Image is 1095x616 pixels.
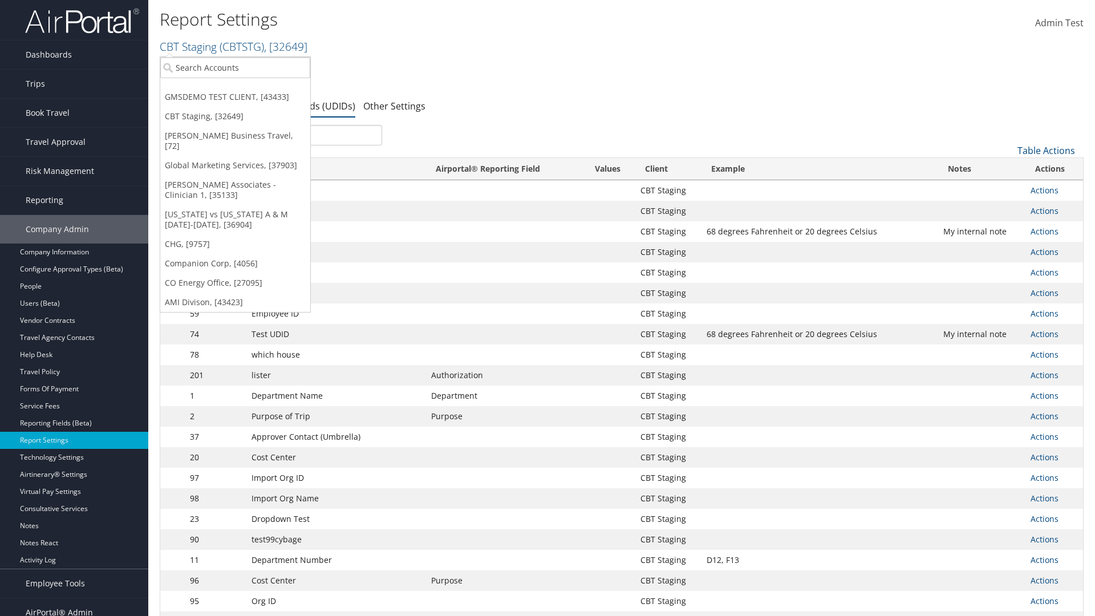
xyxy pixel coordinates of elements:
[184,386,246,406] td: 1
[1035,17,1084,29] span: Admin Test
[1031,411,1058,422] a: Actions
[160,7,776,31] h1: Report Settings
[1031,267,1058,278] a: Actions
[184,529,246,550] td: 90
[160,57,310,78] input: Search Accounts
[246,201,425,221] td: Lister
[246,283,425,303] td: Rule Class
[220,39,264,54] span: ( CBTSTG )
[635,221,701,242] td: CBT Staging
[246,427,425,447] td: Approver Contact (Umbrella)
[184,591,246,611] td: 95
[635,158,701,180] th: Client
[184,550,246,570] td: 11
[635,509,701,529] td: CBT Staging
[635,550,701,570] td: CBT Staging
[635,180,701,201] td: CBT Staging
[635,447,701,468] td: CBT Staging
[25,7,139,34] img: airportal-logo.png
[635,488,701,509] td: CBT Staging
[246,221,425,242] td: free
[1031,390,1058,401] a: Actions
[1031,493,1058,504] a: Actions
[246,550,425,570] td: Department Number
[938,158,1024,180] th: Notes
[635,468,701,488] td: CBT Staging
[1031,431,1058,442] a: Actions
[246,303,425,324] td: Employee ID
[1031,329,1058,339] a: Actions
[184,488,246,509] td: 98
[160,156,310,175] a: Global Marketing Services, [37903]
[246,345,425,365] td: which house
[246,468,425,488] td: Import Org ID
[184,345,246,365] td: 78
[246,365,425,386] td: lister
[363,100,425,112] a: Other Settings
[1031,452,1058,463] a: Actions
[26,128,86,156] span: Travel Approval
[938,324,1024,345] td: My internal note
[184,406,246,427] td: 2
[246,262,425,283] td: VIP
[26,70,45,98] span: Trips
[1031,349,1058,360] a: Actions
[246,447,425,468] td: Cost Center
[26,99,70,127] span: Book Travel
[160,293,310,312] a: AMI Divison, [43423]
[1031,246,1058,257] a: Actions
[264,39,307,54] span: , [ 32649 ]
[184,365,246,386] td: 201
[635,303,701,324] td: CBT Staging
[246,529,425,550] td: test99cybage
[425,386,581,406] td: Department
[26,157,94,185] span: Risk Management
[246,180,425,201] td: QAM
[160,39,307,54] a: CBT Staging
[26,569,85,598] span: Employee Tools
[425,158,581,180] th: Airportal&reg; Reporting Field
[246,386,425,406] td: Department Name
[1031,513,1058,524] a: Actions
[184,570,246,591] td: 96
[246,591,425,611] td: Org ID
[635,345,701,365] td: CBT Staging
[425,570,581,591] td: Purpose
[635,386,701,406] td: CBT Staging
[160,254,310,273] a: Companion Corp, [4056]
[1031,554,1058,565] a: Actions
[246,570,425,591] td: Cost Center
[1017,144,1075,157] a: Table Actions
[635,201,701,221] td: CBT Staging
[246,242,425,262] td: Job Title
[581,158,634,180] th: Values
[26,186,63,214] span: Reporting
[184,427,246,447] td: 37
[425,365,581,386] td: Authorization
[635,365,701,386] td: CBT Staging
[160,175,310,205] a: [PERSON_NAME] Associates - Clinician 1, [35133]
[184,447,246,468] td: 20
[635,529,701,550] td: CBT Staging
[1031,226,1058,237] a: Actions
[184,324,246,345] td: 74
[1031,472,1058,483] a: Actions
[635,283,701,303] td: CBT Staging
[635,262,701,283] td: CBT Staging
[701,324,938,345] td: 68 degrees Fahrenheit or 20 degrees Celsius
[635,242,701,262] td: CBT Staging
[246,488,425,509] td: Import Org Name
[635,324,701,345] td: CBT Staging
[246,406,425,427] td: Purpose of Trip
[701,158,938,180] th: Example
[160,126,310,156] a: [PERSON_NAME] Business Travel, [72]
[1035,6,1084,41] a: Admin Test
[1031,370,1058,380] a: Actions
[160,107,310,126] a: CBT Staging, [32649]
[1031,595,1058,606] a: Actions
[635,570,701,591] td: CBT Staging
[184,303,246,324] td: 59
[635,427,701,447] td: CBT Staging
[1031,185,1058,196] a: Actions
[160,205,310,234] a: [US_STATE] vs [US_STATE] A & M [DATE]-[DATE], [36904]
